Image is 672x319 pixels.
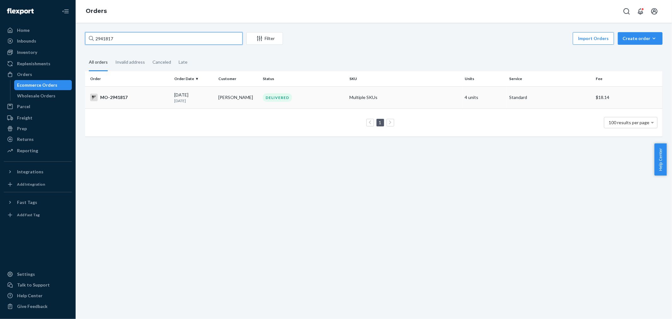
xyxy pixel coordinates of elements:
div: Freight [17,115,32,121]
th: Units [462,71,507,86]
div: Canceled [152,54,171,70]
div: Talk to Support [17,282,50,288]
ol: breadcrumbs [81,2,112,20]
div: Filter [247,35,283,42]
div: Home [17,27,30,33]
div: Returns [17,136,34,142]
button: Fast Tags [4,197,72,207]
a: Add Integration [4,179,72,189]
button: Open Search Box [620,5,633,18]
button: Open notifications [634,5,647,18]
button: Integrations [4,167,72,177]
div: Prep [17,125,27,132]
img: Flexport logo [7,8,34,14]
div: Settings [17,271,35,277]
a: Talk to Support [4,280,72,290]
a: Help Center [4,291,72,301]
a: Orders [86,8,107,14]
button: Create order [618,32,663,45]
th: SKU [347,71,462,86]
th: Order [85,71,172,86]
p: [DATE] [174,98,214,103]
a: Inventory [4,47,72,57]
button: Give Feedback [4,301,72,311]
a: Reporting [4,146,72,156]
div: DELIVERED [263,93,292,102]
td: 4 units [462,86,507,108]
td: Multiple SKUs [347,86,462,108]
input: Search orders [85,32,243,45]
div: Late [179,54,187,70]
div: Inventory [17,49,37,55]
a: Orders [4,69,72,79]
div: Invalid address [115,54,145,70]
th: Fee [593,71,663,86]
a: Settings [4,269,72,279]
button: Open account menu [648,5,661,18]
button: Help Center [654,143,667,176]
div: Customer [218,76,258,81]
td: $18.14 [593,86,663,108]
p: Standard [509,94,591,101]
div: Reporting [17,148,38,154]
a: Prep [4,124,72,134]
div: Help Center [17,293,43,299]
a: Home [4,25,72,35]
div: Fast Tags [17,199,37,206]
a: Freight [4,113,72,123]
div: Give Feedback [17,303,48,310]
div: MO-2941817 [90,94,169,101]
span: 100 results per page [609,120,650,125]
div: Add Integration [17,182,45,187]
a: Wholesale Orders [14,91,72,101]
button: Close Navigation [59,5,72,18]
div: Ecommerce Orders [17,82,58,88]
div: Orders [17,71,32,78]
div: Create order [623,35,658,42]
td: [PERSON_NAME] [216,86,260,108]
div: Parcel [17,103,30,110]
a: Parcel [4,101,72,112]
div: Integrations [17,169,43,175]
a: Add Fast Tag [4,210,72,220]
a: Ecommerce Orders [14,80,72,90]
a: Page 1 is your current page [378,120,383,125]
a: Replenishments [4,59,72,69]
div: Wholesale Orders [17,93,56,99]
button: Import Orders [573,32,614,45]
div: Add Fast Tag [17,212,40,217]
div: All orders [89,54,108,71]
a: Inbounds [4,36,72,46]
th: Service [507,71,593,86]
div: [DATE] [174,92,214,103]
div: Replenishments [17,61,50,67]
a: Returns [4,134,72,144]
th: Order Date [172,71,216,86]
button: Filter [246,32,283,45]
div: Inbounds [17,38,36,44]
th: Status [260,71,347,86]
